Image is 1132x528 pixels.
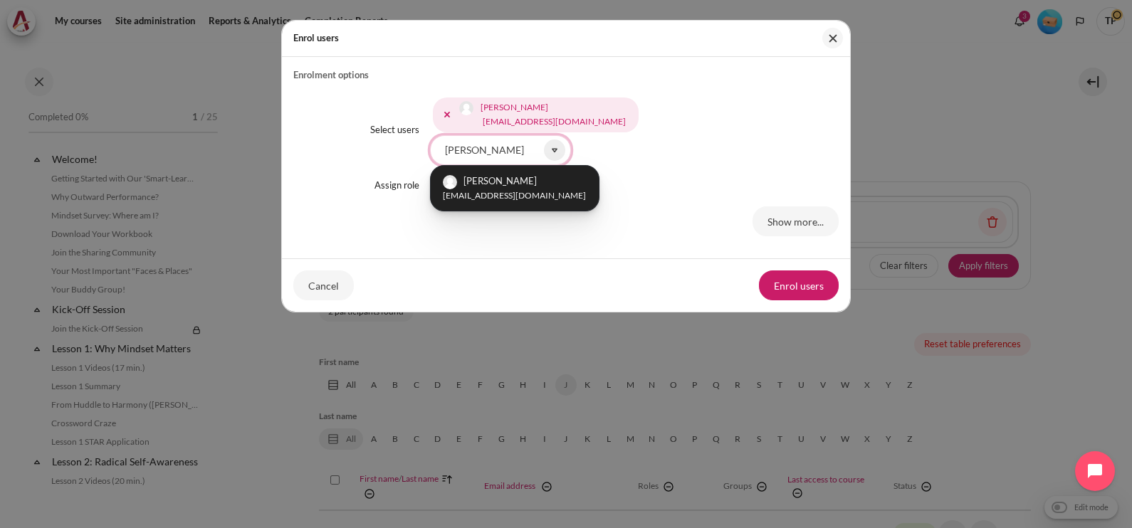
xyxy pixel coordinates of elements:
small: [EMAIL_ADDRESS][DOMAIN_NAME] [483,116,626,127]
button: Cancel [293,270,354,300]
span: [PERSON_NAME] [481,102,548,112]
span: [PERSON_NAME] [463,175,537,186]
button: Enrol users [759,270,839,300]
button: Close [822,28,843,48]
ul: Suggestions [430,165,599,211]
a: Show more... [753,206,839,236]
input: Search [430,135,571,165]
small: [EMAIL_ADDRESS][DOMAIN_NAME] [443,189,586,202]
h5: Enrol users [293,31,339,46]
label: Assign role [374,179,419,191]
legend: Enrolment options [293,68,839,83]
label: Select users [370,124,419,135]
